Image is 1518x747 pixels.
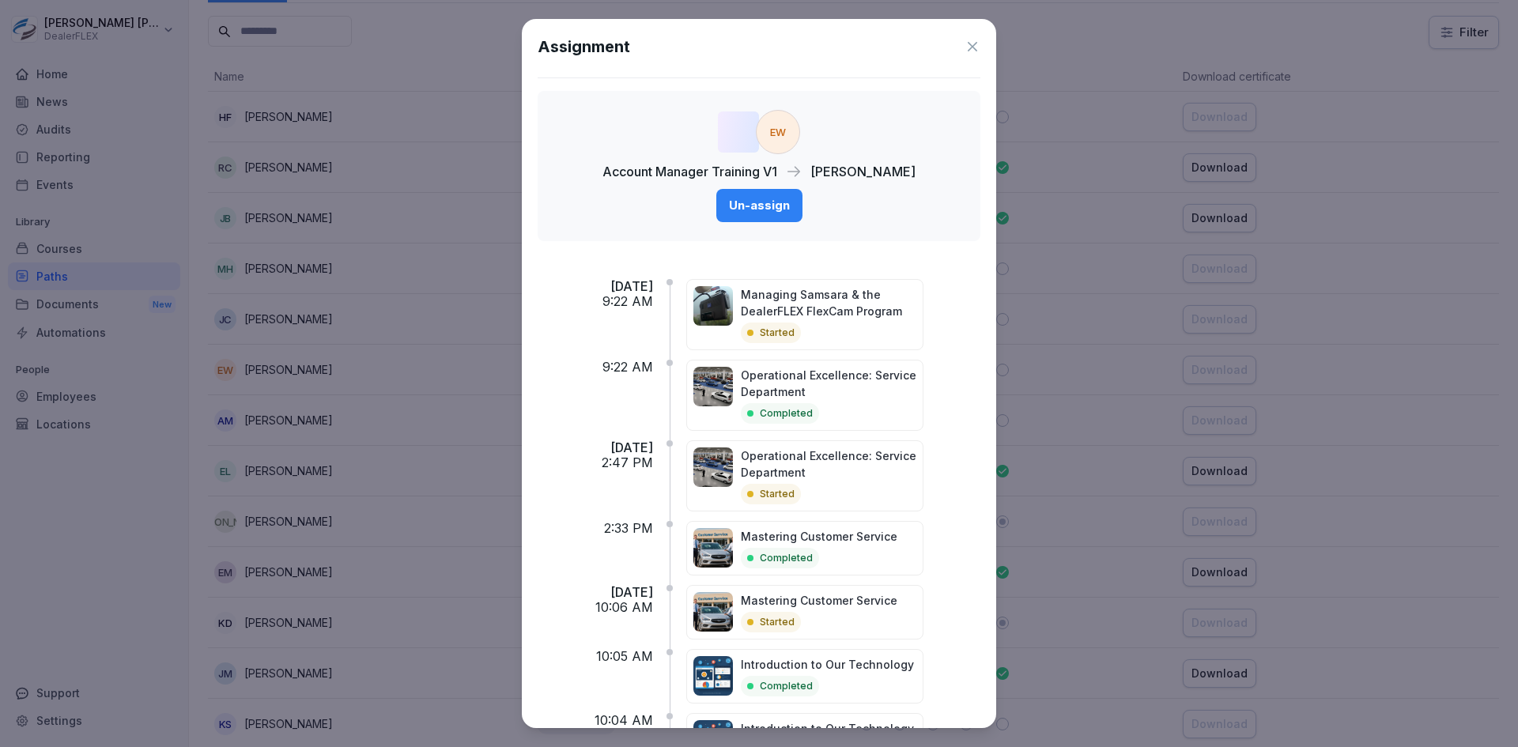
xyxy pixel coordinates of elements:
[729,197,790,214] div: Un-assign
[760,615,795,629] p: Started
[610,279,653,294] p: [DATE]
[741,720,914,737] p: Introduction to Our Technology
[693,367,733,406] img: tjx7nqjhizpsrrba2eucewko.png
[741,528,897,545] p: Mastering Customer Service
[741,286,916,319] p: Managing Samsara & the DealerFLEX FlexCam Program
[610,440,653,455] p: [DATE]
[693,447,733,487] img: tjx7nqjhizpsrrba2eucewko.png
[716,189,802,222] button: Un-assign
[693,656,733,696] img: bevrt06n26d8hl2oj3t09cv0.png
[604,521,653,536] p: 2:33 PM
[595,713,653,728] p: 10:04 AM
[760,679,813,693] p: Completed
[602,294,653,309] p: 9:22 AM
[741,367,916,400] p: Operational Excellence: Service Department
[693,528,733,568] img: z5f9sxgonq3ahn70gvp5kpru.png
[596,649,653,664] p: 10:05 AM
[756,110,800,154] div: EW
[760,406,813,421] p: Completed
[741,592,897,609] p: Mastering Customer Service
[602,360,653,375] p: 9:22 AM
[538,35,630,58] h1: Assignment
[610,585,653,600] p: [DATE]
[760,326,795,340] p: Started
[741,656,914,673] p: Introduction to Our Technology
[760,487,795,501] p: Started
[760,551,813,565] p: Completed
[741,447,916,481] p: Operational Excellence: Service Department
[602,162,777,181] p: Account Manager Training V1
[693,286,733,326] img: rngms89iti0arwdh0kaktb5w.png
[810,162,916,181] p: [PERSON_NAME]
[693,592,733,632] img: z5f9sxgonq3ahn70gvp5kpru.png
[602,455,653,470] p: 2:47 PM
[595,600,653,615] p: 10:06 AM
